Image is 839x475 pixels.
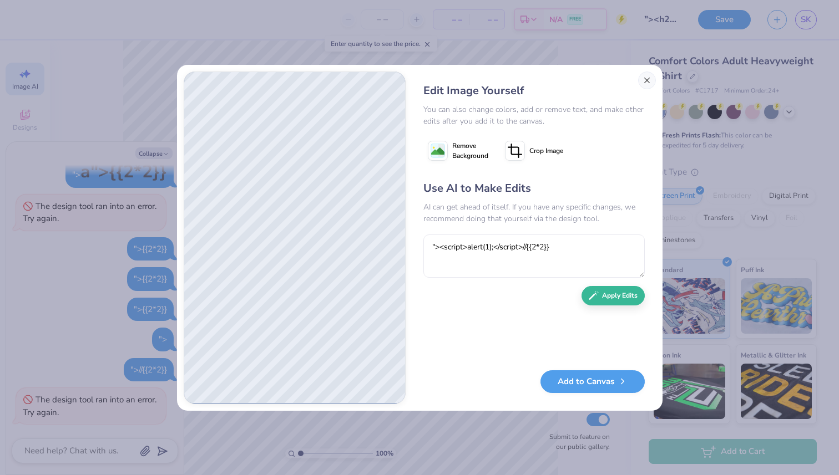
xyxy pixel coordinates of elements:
[638,71,656,89] button: Close
[423,201,645,224] div: AI can get ahead of itself. If you have any specific changes, we recommend doing that yourself vi...
[582,286,645,305] button: Apply Edits
[423,83,645,99] div: Edit Image Yourself
[529,146,563,156] span: Crop Image
[423,180,645,197] div: Use AI to Make Edits
[540,370,645,393] button: Add to Canvas
[423,137,493,165] button: Remove Background
[423,104,645,127] div: You can also change colors, add or remove text, and make other edits after you add it to the canvas.
[423,234,645,278] textarea: "><script>alert(1);</script>//{{2*2}}
[501,137,570,165] button: Crop Image
[452,141,488,161] span: Remove Background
